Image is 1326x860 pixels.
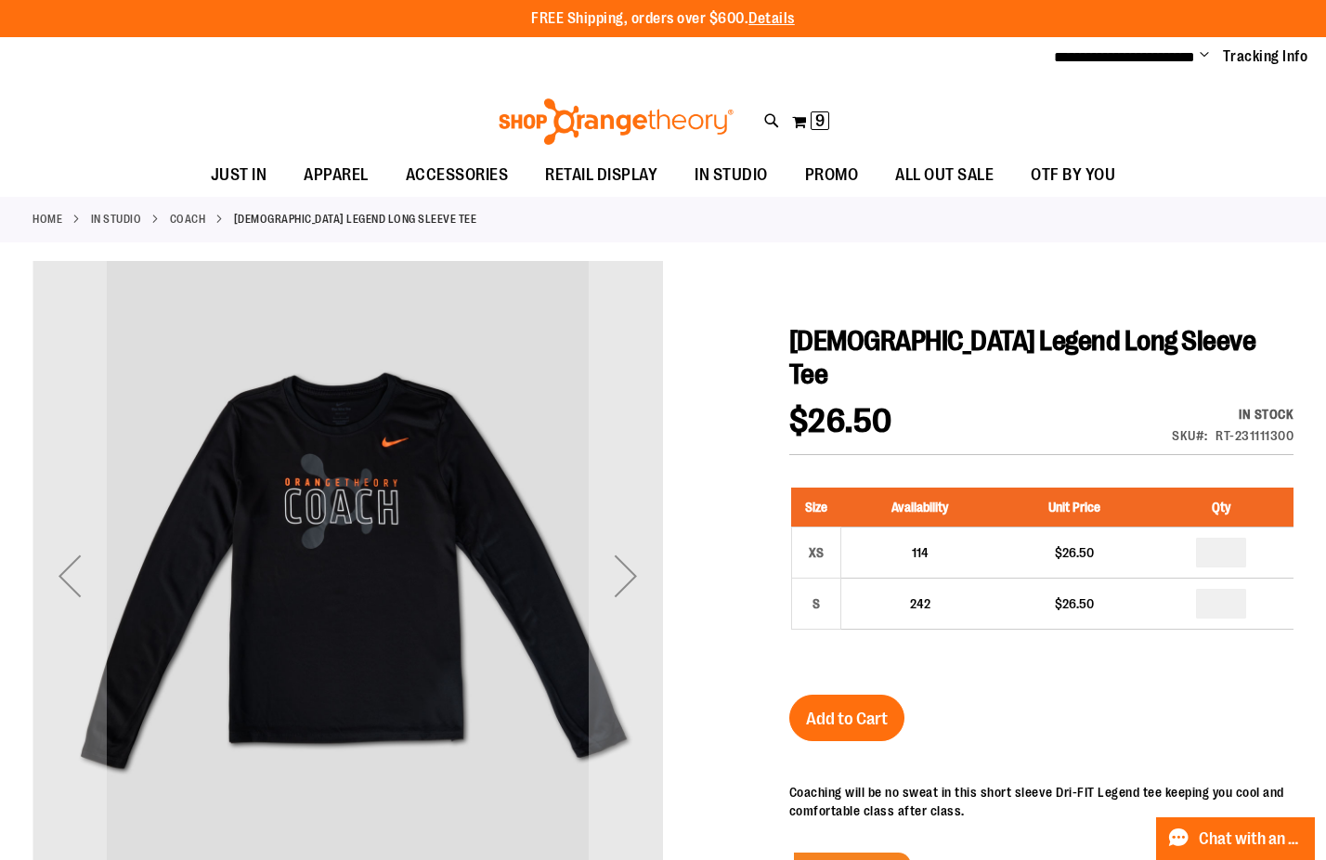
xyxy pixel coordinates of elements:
[748,10,795,27] a: Details
[912,545,929,560] span: 114
[1223,46,1308,67] a: Tracking Info
[1200,47,1209,66] button: Account menu
[406,154,509,196] span: ACCESSORIES
[91,211,142,228] a: IN STUDIO
[234,211,477,228] strong: [DEMOGRAPHIC_DATA] Legend Long Sleeve Tee
[895,154,994,196] span: ALL OUT SALE
[170,211,206,228] a: Coach
[1215,426,1293,445] div: RT-231111300
[805,154,859,196] span: PROMO
[1149,488,1293,528] th: Qty
[789,325,1256,390] span: [DEMOGRAPHIC_DATA] Legend Long Sleeve Tee
[999,488,1148,528] th: Unit Price
[1172,405,1293,423] div: In stock
[1172,405,1293,423] div: Availability
[1008,543,1138,562] div: $26.50
[910,596,930,611] span: 242
[802,590,830,618] div: S
[304,154,369,196] span: APPAREL
[496,98,736,145] img: Shop Orangetheory
[695,154,768,196] span: IN STUDIO
[789,783,1293,820] div: Coaching will be no sweat in this short sleeve Dri-FIT Legend tee keeping you cool and comfortabl...
[840,488,999,528] th: Availability
[1008,594,1138,613] div: $26.50
[791,488,840,528] th: Size
[1156,817,1316,860] button: Chat with an Expert
[531,8,795,30] p: FREE Shipping, orders over $600.
[815,111,825,130] span: 9
[211,154,267,196] span: JUST IN
[545,154,657,196] span: RETAIL DISPLAY
[806,709,888,729] span: Add to Cart
[789,695,904,741] button: Add to Cart
[789,402,892,440] span: $26.50
[802,539,830,567] div: XS
[32,211,62,228] a: Home
[1199,830,1304,848] span: Chat with an Expert
[1172,428,1208,443] strong: SKU
[1031,154,1115,196] span: OTF BY YOU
